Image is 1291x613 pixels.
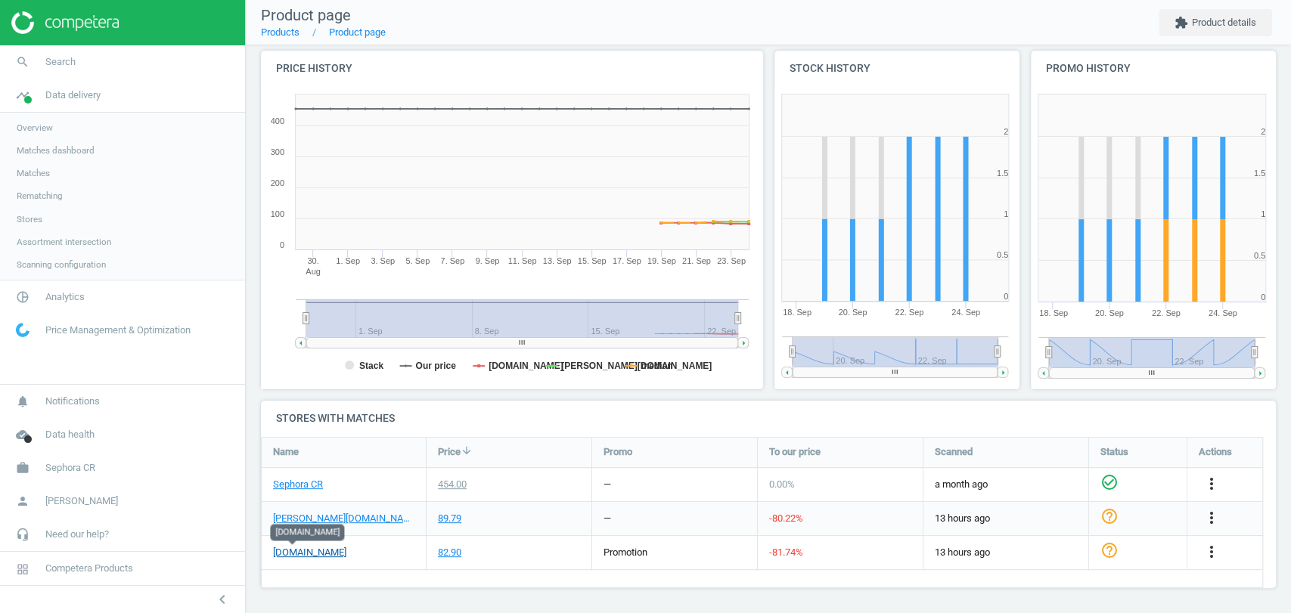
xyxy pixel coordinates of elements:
span: Rematching [17,190,63,202]
i: person [8,487,37,515]
button: more_vert [1203,543,1221,562]
h4: Promo history [1031,51,1276,86]
i: check_circle_outline [1100,473,1119,491]
span: Promo [604,445,632,459]
tspan: 9. Sep [476,256,500,265]
div: 454.00 [438,478,467,491]
i: cloud_done [8,420,37,449]
text: 0.5 [997,251,1008,260]
button: more_vert [1203,509,1221,528]
a: [PERSON_NAME][DOMAIN_NAME] [273,512,414,525]
span: -81.74 % [769,546,803,558]
span: Competera Products [45,562,133,575]
img: wGWNvw8QSZomAAAAABJRU5ErkJggg== [16,323,29,337]
tspan: Our price [415,361,456,371]
span: -80.22 % [769,512,803,524]
text: 1 [1261,209,1265,218]
tspan: 22. Sep [895,308,923,317]
tspan: 3. Sep [371,256,395,265]
div: 89.79 [438,512,461,525]
tspan: 11. Sep [508,256,537,265]
i: extension [1175,16,1188,29]
tspan: 19. Sep [647,256,676,265]
tspan: 7. Sep [440,256,464,265]
button: extensionProduct details [1159,9,1272,36]
tspan: 5. Sep [405,256,430,265]
i: help_outline [1100,507,1119,525]
text: 2 [1261,127,1265,136]
i: timeline [8,81,37,110]
span: Notifications [45,395,100,408]
tspan: 24. Sep [1209,308,1237,317]
span: Data delivery [45,88,101,102]
tspan: 20. Sep [838,308,867,317]
tspan: [PERSON_NAME][DOMAIN_NAME] [561,361,712,371]
tspan: 15. Sep [578,256,607,265]
span: Price Management & Optimization [45,324,191,337]
span: Stores [17,213,42,225]
span: 0.00 % [769,478,795,490]
span: Actions [1199,445,1232,459]
span: [PERSON_NAME] [45,494,118,508]
span: To our price [769,445,821,459]
span: Product page [261,6,351,24]
span: Analytics [45,290,85,304]
h4: Price history [261,51,763,86]
h4: Stock history [774,51,1019,86]
tspan: 18. Sep [783,308,812,317]
div: [DOMAIN_NAME] [270,524,344,540]
span: Name [273,445,299,459]
span: Matches [17,167,50,179]
span: Need our help? [45,528,109,541]
i: pie_chart_outlined [8,283,37,311]
div: — [604,512,611,525]
text: 100 [271,209,284,218]
tspan: Aug [306,267,321,276]
text: 1 [1004,209,1008,218]
a: Sephora CR [273,478,323,491]
i: help_outline [1100,541,1119,559]
a: [DOMAIN_NAME] [273,546,346,559]
tspan: 20. Sep [1095,308,1124,317]
text: 200 [271,178,284,187]
span: Scanning configuration [17,259,106,271]
tspan: Stack [359,361,383,371]
tspan: [DOMAIN_NAME] [489,361,563,371]
span: Search [45,55,76,69]
tspan: 1. Sep [336,256,360,265]
span: Price [438,445,461,459]
tspan: 17. Sep [613,256,641,265]
tspan: 22. Sep [1152,308,1181,317]
text: 0.5 [1253,251,1265,260]
img: ajHJNr6hYgQAAAAASUVORK5CYII= [11,11,119,34]
h4: Stores with matches [261,401,1276,436]
i: headset_mic [8,520,37,549]
tspan: 23. Sep [717,256,746,265]
i: more_vert [1203,509,1221,527]
span: Data health [45,428,95,441]
text: 0 [1261,293,1265,302]
span: Status [1100,445,1128,459]
text: 400 [271,116,284,125]
span: promotion [604,546,647,558]
tspan: median [641,361,673,371]
tspan: 18. Sep [1039,308,1068,317]
span: Scanned [935,445,973,459]
i: more_vert [1203,475,1221,493]
i: more_vert [1203,543,1221,561]
tspan: 30. [307,256,318,265]
span: 13 hours ago [935,546,1077,559]
span: Overview [17,122,53,134]
text: 0 [1004,293,1008,302]
i: notifications [8,387,37,416]
text: 1.5 [1253,169,1265,178]
div: 82.90 [438,546,461,559]
text: 1.5 [997,169,1008,178]
span: a month ago [935,478,1077,491]
span: Sephora CR [45,461,95,475]
text: 2 [1004,127,1008,136]
tspan: 24. Sep [951,308,980,317]
div: — [604,478,611,491]
tspan: 21. Sep [682,256,711,265]
text: 0 [280,240,284,249]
